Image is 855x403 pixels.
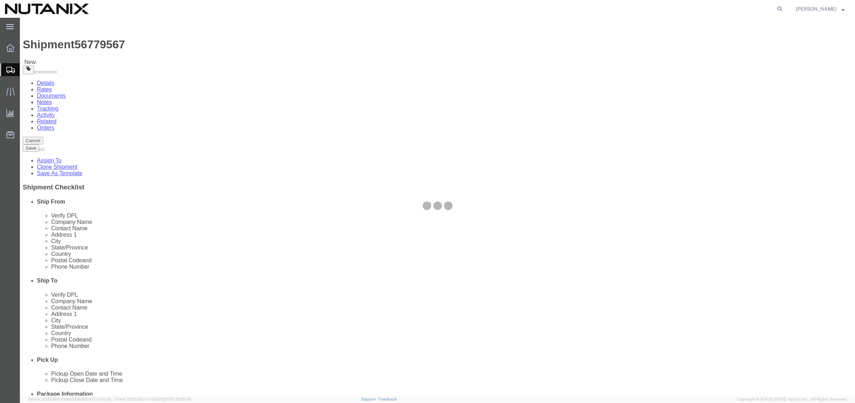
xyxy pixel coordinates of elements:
[379,397,397,401] a: Feedback
[114,397,191,401] span: Client: 2025.18.0-27d3021
[796,5,845,13] button: [PERSON_NAME]
[28,397,111,401] span: Server: 2025.18.0-d1e9a510831
[5,4,89,14] img: logo
[361,397,379,401] a: Support
[85,397,111,401] span: [DATE] 11:12:30
[162,397,191,401] span: [DATE] 10:20:09
[737,396,846,402] span: Copyright © [DATE]-[DATE] Agistix Inc., All Rights Reserved
[796,5,837,13] span: Stephanie Guadron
